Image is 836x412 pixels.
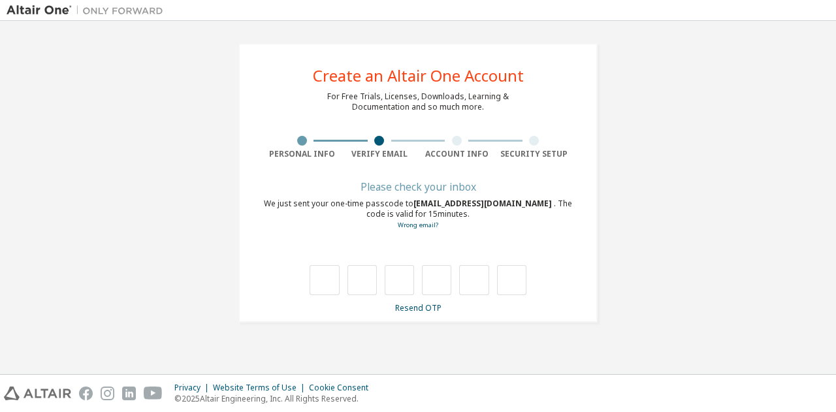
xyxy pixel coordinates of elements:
[263,183,573,191] div: Please check your inbox
[309,383,376,393] div: Cookie Consent
[213,383,309,393] div: Website Terms of Use
[7,4,170,17] img: Altair One
[496,149,573,159] div: Security Setup
[101,387,114,400] img: instagram.svg
[174,393,376,404] p: © 2025 Altair Engineering, Inc. All Rights Reserved.
[4,387,71,400] img: altair_logo.svg
[144,387,163,400] img: youtube.svg
[174,383,213,393] div: Privacy
[122,387,136,400] img: linkedin.svg
[313,68,524,84] div: Create an Altair One Account
[79,387,93,400] img: facebook.svg
[341,149,419,159] div: Verify Email
[413,198,554,209] span: [EMAIL_ADDRESS][DOMAIN_NAME]
[327,91,509,112] div: For Free Trials, Licenses, Downloads, Learning & Documentation and so much more.
[263,198,573,230] div: We just sent your one-time passcode to . The code is valid for 15 minutes.
[418,149,496,159] div: Account Info
[398,221,438,229] a: Go back to the registration form
[395,302,442,313] a: Resend OTP
[263,149,341,159] div: Personal Info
